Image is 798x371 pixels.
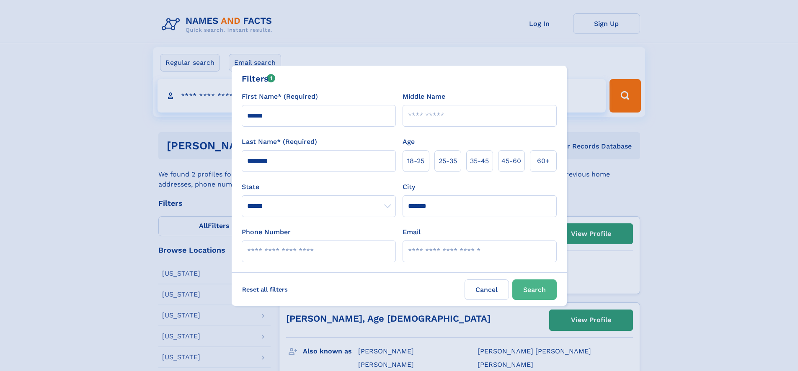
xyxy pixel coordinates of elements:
span: 18‑25 [407,156,424,166]
span: 25‑35 [439,156,457,166]
button: Search [512,279,557,300]
label: City [403,182,415,192]
label: Reset all filters [237,279,293,299]
label: Email [403,227,421,237]
div: Filters [242,72,276,85]
label: Middle Name [403,92,445,102]
label: Phone Number [242,227,291,237]
label: Cancel [465,279,509,300]
label: Age [403,137,415,147]
label: State [242,182,396,192]
label: First Name* (Required) [242,92,318,102]
label: Last Name* (Required) [242,137,317,147]
span: 45‑60 [501,156,521,166]
span: 60+ [537,156,550,166]
span: 35‑45 [470,156,489,166]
